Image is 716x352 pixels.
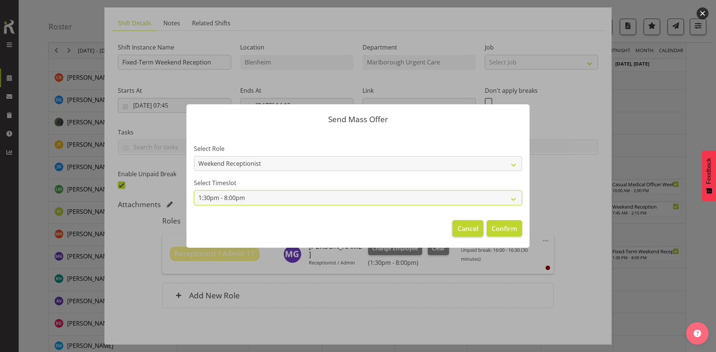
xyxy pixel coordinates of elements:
[492,223,517,233] span: Confirm
[702,150,716,201] button: Feedback - Show survey
[194,115,522,123] p: Send Mass Offer
[706,158,712,184] span: Feedback
[694,330,701,337] img: help-xxl-2.png
[487,220,522,237] button: Confirm
[458,223,478,233] span: Cancel
[194,144,522,153] label: Select Role
[194,178,522,187] label: Select Timeslot
[452,220,483,237] button: Cancel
